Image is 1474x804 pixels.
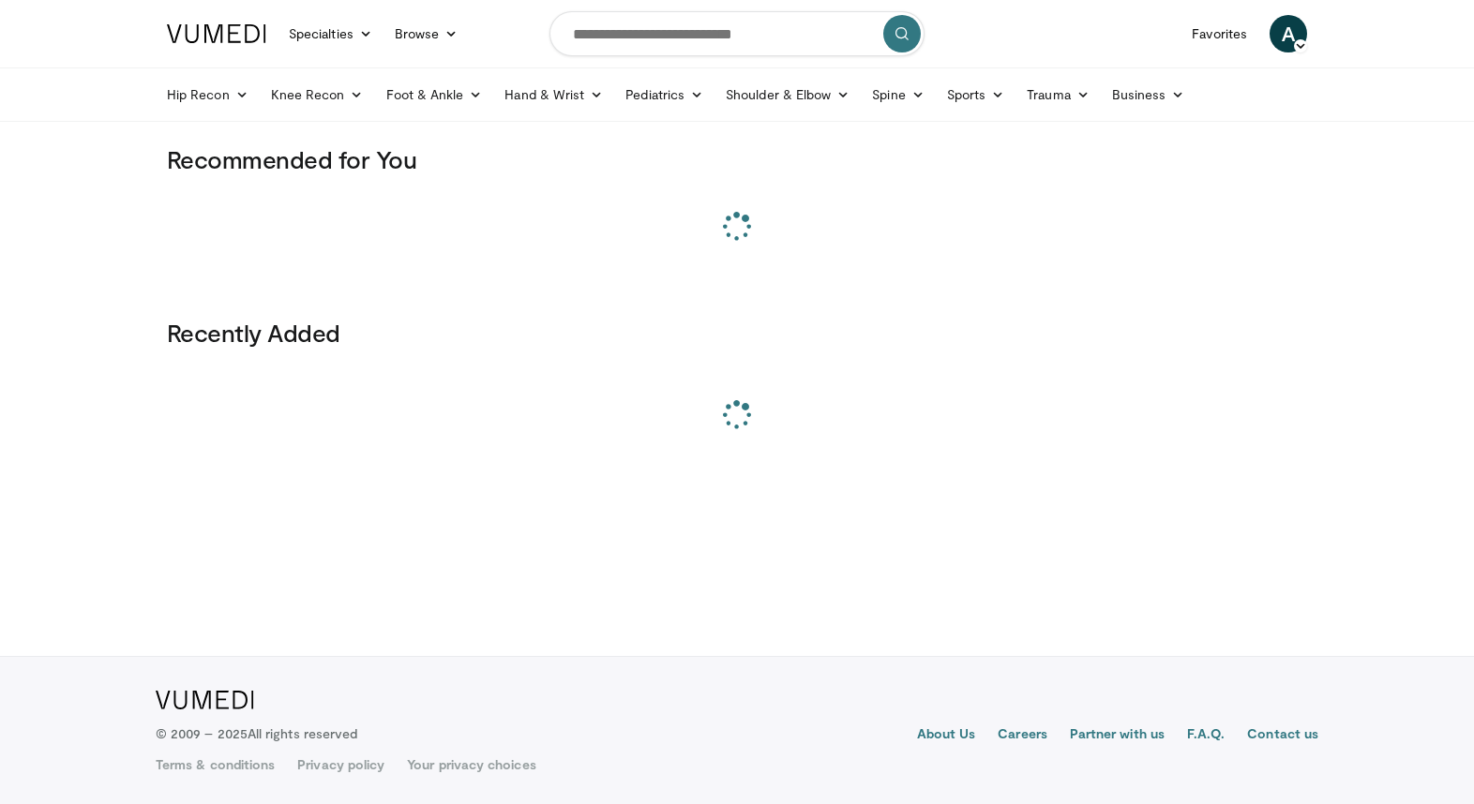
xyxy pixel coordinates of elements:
a: Your privacy choices [407,755,535,774]
a: Trauma [1015,76,1101,113]
a: Contact us [1247,724,1318,747]
a: Careers [998,724,1047,747]
input: Search topics, interventions [549,11,925,56]
a: Favorites [1181,15,1258,52]
span: All rights reserved [248,725,357,741]
a: Hand & Wrist [493,76,614,113]
a: Specialties [278,15,384,52]
a: F.A.Q. [1187,724,1225,747]
a: Partner with us [1070,724,1165,747]
a: Foot & Ankle [375,76,494,113]
a: Pediatrics [614,76,714,113]
a: Business [1101,76,1196,113]
a: Hip Recon [156,76,260,113]
p: © 2009 – 2025 [156,724,357,743]
a: Terms & conditions [156,755,275,774]
a: Knee Recon [260,76,375,113]
img: VuMedi Logo [156,691,254,709]
h3: Recently Added [167,318,1307,348]
img: VuMedi Logo [167,24,266,43]
a: Privacy policy [297,755,384,774]
a: Browse [384,15,470,52]
a: Shoulder & Elbow [714,76,861,113]
a: Spine [861,76,935,113]
a: Sports [936,76,1016,113]
a: About Us [917,724,976,747]
h3: Recommended for You [167,144,1307,174]
a: A [1270,15,1307,52]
